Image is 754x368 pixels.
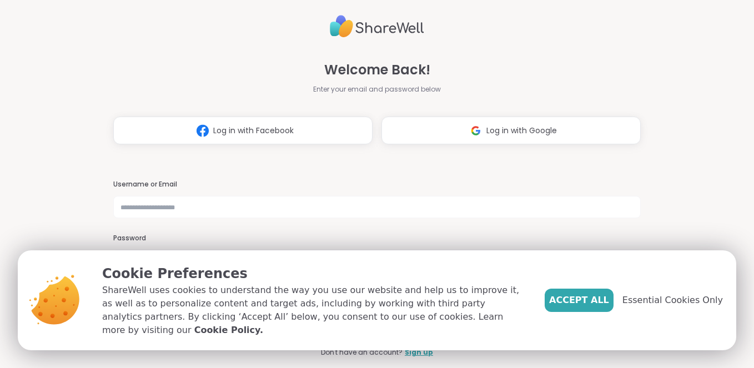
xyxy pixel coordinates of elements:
[321,347,403,357] span: Don't have an account?
[465,120,486,141] img: ShareWell Logomark
[549,294,609,307] span: Accept All
[102,284,527,337] p: ShareWell uses cookies to understand the way you use our website and help us to improve it, as we...
[324,60,430,80] span: Welcome Back!
[194,324,263,337] a: Cookie Policy.
[330,11,424,42] img: ShareWell Logo
[113,117,373,144] button: Log in with Facebook
[192,120,213,141] img: ShareWell Logomark
[102,264,527,284] p: Cookie Preferences
[405,347,433,357] a: Sign up
[381,117,641,144] button: Log in with Google
[213,125,294,137] span: Log in with Facebook
[313,84,441,94] span: Enter your email and password below
[113,180,641,189] h3: Username or Email
[113,234,641,243] h3: Password
[545,289,614,312] button: Accept All
[486,125,557,137] span: Log in with Google
[622,294,723,307] span: Essential Cookies Only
